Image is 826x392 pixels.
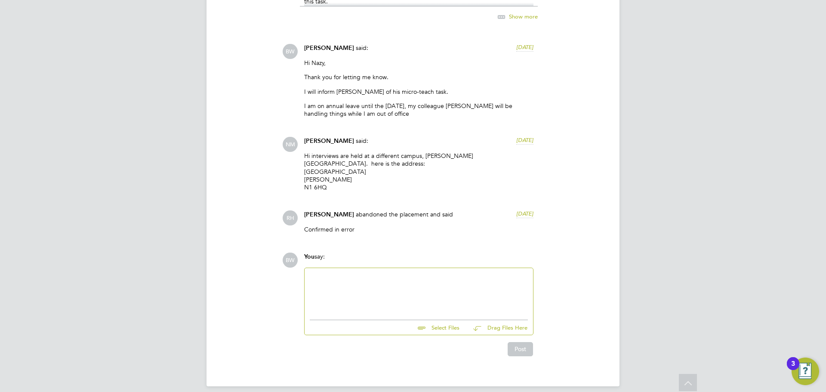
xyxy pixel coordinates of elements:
[283,44,298,59] span: BW
[508,342,533,356] button: Post
[304,73,533,81] p: Thank you for letting me know.
[466,319,528,337] button: Drag Files Here
[792,358,819,385] button: Open Resource Center, 3 new notifications
[791,364,795,375] div: 3
[356,44,368,52] span: said:
[304,253,314,260] span: You
[516,136,533,144] span: [DATE]
[516,210,533,217] span: [DATE]
[304,137,354,145] span: [PERSON_NAME]
[283,137,298,152] span: NM
[509,13,538,20] span: Show more
[516,43,533,51] span: [DATE]
[304,88,533,96] p: I will inform [PERSON_NAME] of his micro-teach task.
[304,102,533,117] p: I am on annual leave until the [DATE], my colleague [PERSON_NAME] will be handling things while I...
[304,253,533,268] div: say:
[283,253,298,268] span: BW
[304,211,354,218] span: [PERSON_NAME]
[356,137,368,145] span: said:
[304,152,533,191] p: Hi interviews are held at a different campus, [PERSON_NAME][GEOGRAPHIC_DATA]. here is the address...
[304,225,533,233] p: Confirmed in error
[283,210,298,225] span: RH
[304,44,354,52] span: [PERSON_NAME]
[356,210,453,218] span: abandoned the placement and said
[304,59,533,67] p: Hi Nazy,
